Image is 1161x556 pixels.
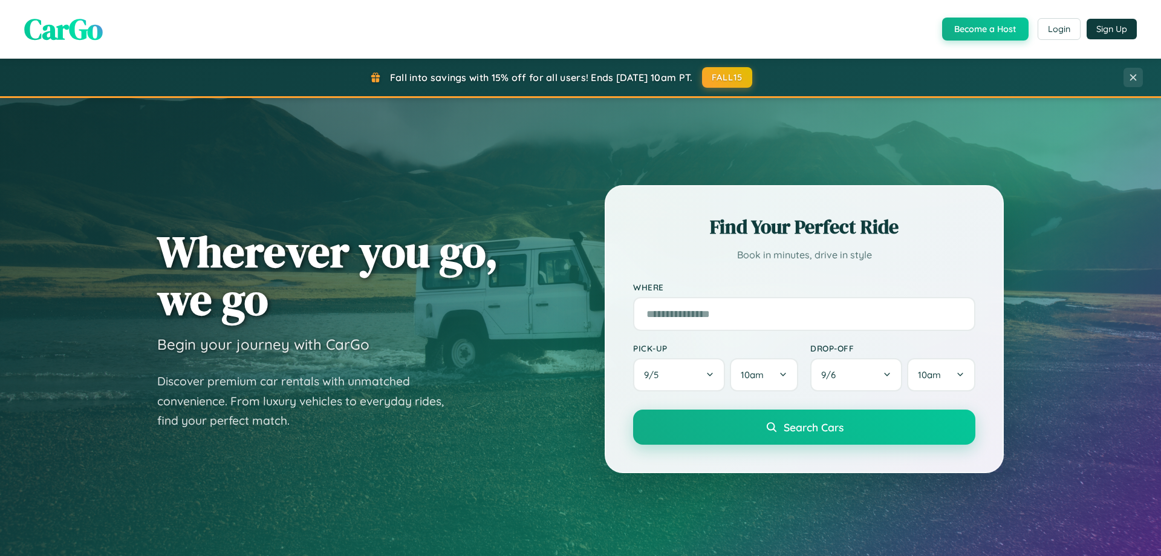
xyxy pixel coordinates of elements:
[730,358,798,391] button: 10am
[24,9,103,49] span: CarGo
[633,358,725,391] button: 9/5
[918,369,941,381] span: 10am
[633,214,975,240] h2: Find Your Perfect Ride
[390,71,693,83] span: Fall into savings with 15% off for all users! Ends [DATE] 10am PT.
[810,358,902,391] button: 9/6
[157,227,498,323] h1: Wherever you go, we go
[1038,18,1081,40] button: Login
[784,420,844,434] span: Search Cars
[633,343,798,353] label: Pick-up
[907,358,975,391] button: 10am
[644,369,665,381] span: 9 / 5
[1087,19,1137,39] button: Sign Up
[157,335,369,353] h3: Begin your journey with CarGo
[942,18,1029,41] button: Become a Host
[633,246,975,264] p: Book in minutes, drive in style
[702,67,753,88] button: FALL15
[810,343,975,353] label: Drop-off
[633,282,975,292] label: Where
[157,371,460,431] p: Discover premium car rentals with unmatched convenience. From luxury vehicles to everyday rides, ...
[633,410,975,445] button: Search Cars
[741,369,764,381] span: 10am
[821,369,842,381] span: 9 / 6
